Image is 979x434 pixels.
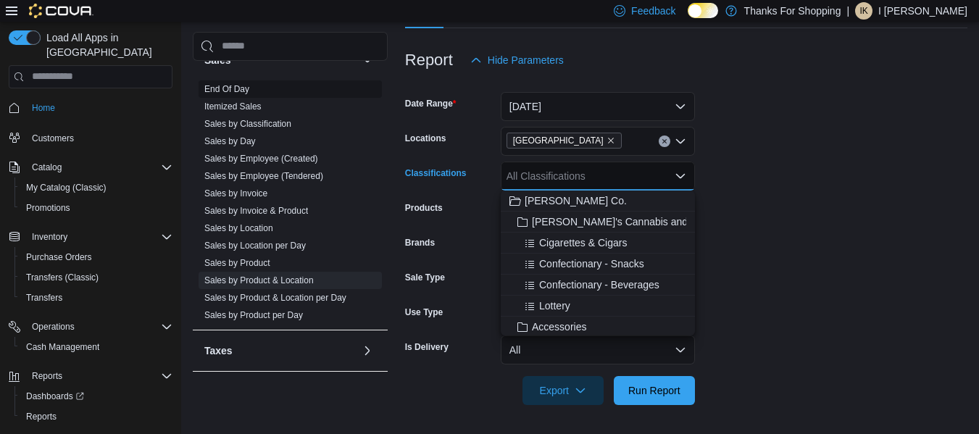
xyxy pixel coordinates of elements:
[204,135,256,147] span: Sales by Day
[405,51,453,69] h3: Report
[26,292,62,304] span: Transfers
[14,198,178,218] button: Promotions
[659,135,670,147] button: Clear input
[501,191,695,212] button: [PERSON_NAME] Co.
[501,275,695,296] button: Confectionary - Beverages
[204,241,306,251] a: Sales by Location per Day
[26,128,172,146] span: Customers
[501,212,695,233] button: [PERSON_NAME]'s Cannabis and Munchie Market
[26,228,172,246] span: Inventory
[501,254,695,275] button: Confectionary - Snacks
[20,289,172,306] span: Transfers
[204,240,306,251] span: Sales by Location per Day
[3,227,178,247] button: Inventory
[26,251,92,263] span: Purchase Orders
[26,202,70,214] span: Promotions
[26,318,172,335] span: Operations
[204,170,323,182] span: Sales by Employee (Tendered)
[531,376,595,405] span: Export
[26,99,172,117] span: Home
[532,214,763,229] span: [PERSON_NAME]'s Cannabis and Munchie Market
[204,119,291,129] a: Sales by Classification
[525,193,627,208] span: [PERSON_NAME] Co.
[3,97,178,118] button: Home
[204,257,270,269] span: Sales by Product
[631,4,675,18] span: Feedback
[204,223,273,233] a: Sales by Location
[501,317,695,338] button: Accessories
[614,376,695,405] button: Run Report
[204,136,256,146] a: Sales by Day
[405,133,446,144] label: Locations
[14,288,178,308] button: Transfers
[607,136,615,145] button: Remove Harbour Landing from selection in this group
[846,2,849,20] p: |
[855,2,872,20] div: I Kirk
[204,188,267,199] a: Sales by Invoice
[539,235,627,250] span: Cigarettes & Cigars
[14,406,178,427] button: Reports
[501,296,695,317] button: Lottery
[501,92,695,121] button: [DATE]
[20,179,172,196] span: My Catalog (Classic)
[464,46,570,75] button: Hide Parameters
[405,272,445,283] label: Sale Type
[26,159,172,176] span: Catalog
[204,171,323,181] a: Sales by Employee (Tendered)
[204,84,249,94] a: End Of Day
[675,170,686,182] button: Close list of options
[14,337,178,357] button: Cash Management
[359,342,376,359] button: Taxes
[204,275,314,286] span: Sales by Product & Location
[26,367,172,385] span: Reports
[522,376,604,405] button: Export
[26,228,73,246] button: Inventory
[20,408,172,425] span: Reports
[501,335,695,364] button: All
[32,133,74,144] span: Customers
[204,222,273,234] span: Sales by Location
[628,383,680,398] span: Run Report
[20,388,90,405] a: Dashboards
[32,162,62,173] span: Catalog
[405,202,443,214] label: Products
[32,370,62,382] span: Reports
[20,269,172,286] span: Transfers (Classic)
[405,167,467,179] label: Classifications
[32,321,75,333] span: Operations
[744,2,841,20] p: Thanks For Shopping
[204,343,356,358] button: Taxes
[204,118,291,130] span: Sales by Classification
[3,157,178,178] button: Catalog
[26,99,61,117] a: Home
[20,338,105,356] a: Cash Management
[204,292,346,304] span: Sales by Product & Location per Day
[405,306,443,318] label: Use Type
[26,341,99,353] span: Cash Management
[14,386,178,406] a: Dashboards
[20,289,68,306] a: Transfers
[359,51,376,69] button: Sales
[204,343,233,358] h3: Taxes
[14,178,178,198] button: My Catalog (Classic)
[405,341,449,353] label: Is Delivery
[14,267,178,288] button: Transfers (Classic)
[41,30,172,59] span: Load All Apps in [GEOGRAPHIC_DATA]
[26,318,80,335] button: Operations
[204,101,262,112] span: Itemized Sales
[26,367,68,385] button: Reports
[26,272,99,283] span: Transfers (Classic)
[20,408,62,425] a: Reports
[26,159,67,176] button: Catalog
[20,179,112,196] a: My Catalog (Classic)
[539,277,659,292] span: Confectionary - Beverages
[204,293,346,303] a: Sales by Product & Location per Day
[32,231,67,243] span: Inventory
[26,182,107,193] span: My Catalog (Classic)
[204,309,303,321] span: Sales by Product per Day
[405,237,435,249] label: Brands
[513,133,604,148] span: [GEOGRAPHIC_DATA]
[532,320,586,334] span: Accessories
